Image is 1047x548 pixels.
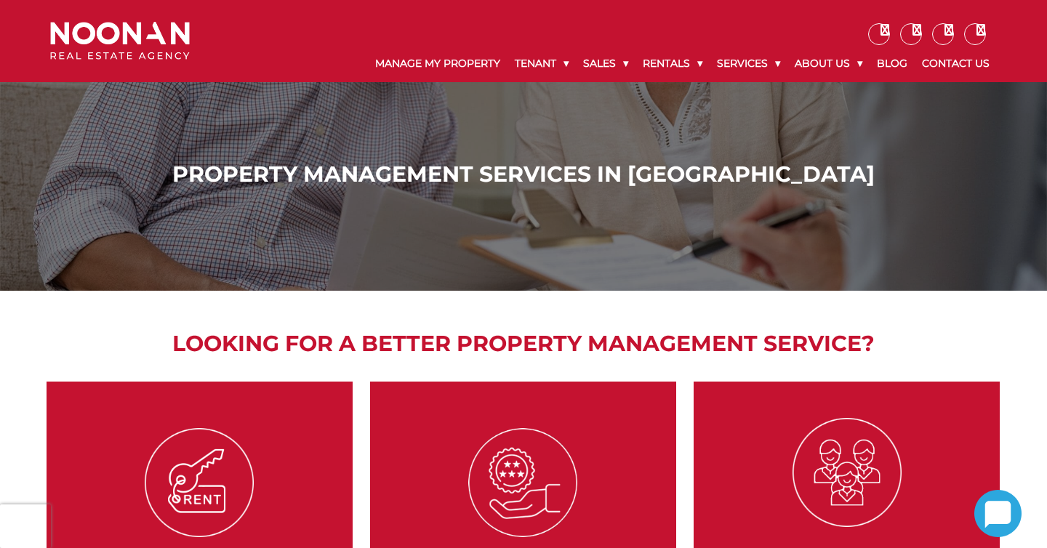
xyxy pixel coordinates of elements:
[368,45,508,82] a: Manage My Property
[710,45,787,82] a: Services
[50,22,190,60] img: Noonan Real Estate Agency
[787,45,870,82] a: About Us
[915,45,997,82] a: Contact Us
[635,45,710,82] a: Rentals
[508,45,576,82] a: Tenant
[576,45,635,82] a: Sales
[54,161,994,188] h1: Property Management Services in [GEOGRAPHIC_DATA]
[39,327,1008,360] h2: Looking for a better property management service?
[870,45,915,82] a: Blog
